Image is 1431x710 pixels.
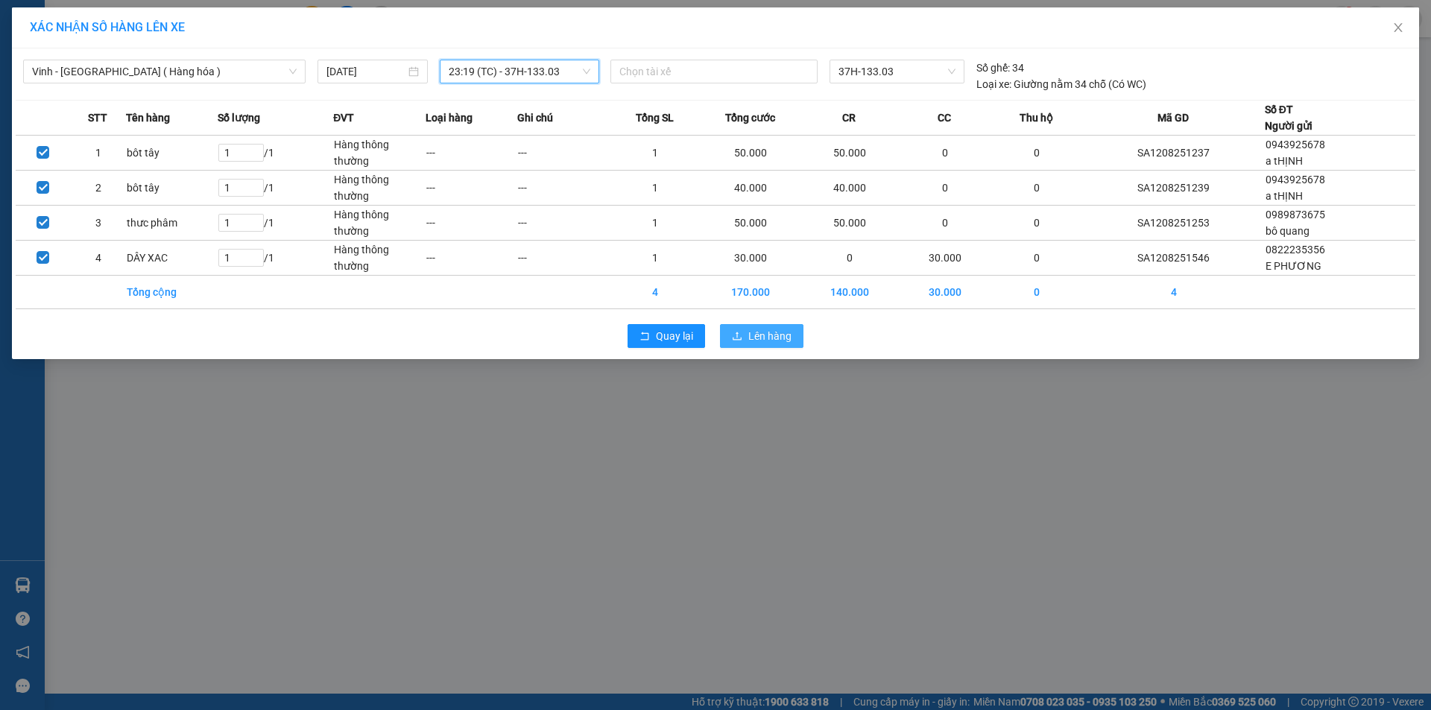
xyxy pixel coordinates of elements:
[1266,209,1325,221] span: 0989873675
[1266,155,1303,167] span: a tHỊNH
[609,206,701,241] td: 1
[426,110,473,126] span: Loại hàng
[426,241,517,276] td: ---
[1266,260,1321,272] span: E PHƯƠNG
[517,206,609,241] td: ---
[333,171,425,206] td: Hàng thông thường
[333,206,425,241] td: Hàng thông thường
[30,20,185,34] span: XÁC NHẬN SỐ HÀNG LÊN XE
[701,136,800,171] td: 50.000
[899,171,991,206] td: 0
[1083,206,1265,241] td: SA1208251253
[449,60,590,83] span: 23:19 (TC) - 37H-133.03
[800,136,899,171] td: 50.000
[1266,244,1325,256] span: 0822235356
[639,331,650,343] span: rollback
[976,76,1011,92] span: Loại xe:
[1377,7,1419,49] button: Close
[842,110,856,126] span: CR
[748,328,792,344] span: Lên hàng
[218,110,260,126] span: Số lượng
[991,136,1083,171] td: 0
[976,60,1024,76] div: 34
[800,171,899,206] td: 40.000
[1392,22,1404,34] span: close
[701,171,800,206] td: 40.000
[1266,225,1310,237] span: bô quang
[1083,136,1265,171] td: SA1208251237
[1265,101,1312,134] div: Số ĐT Người gửi
[609,171,701,206] td: 1
[32,60,297,83] span: Vinh - Hà Nội ( Hàng hóa )
[126,136,218,171] td: bôt tây
[1083,171,1265,206] td: SA1208251239
[1266,139,1325,150] span: 0943925678
[426,171,517,206] td: ---
[991,206,1083,241] td: 0
[1020,110,1053,126] span: Thu hộ
[126,241,218,276] td: DÂY XAC
[656,328,693,344] span: Quay lại
[426,136,517,171] td: ---
[71,241,126,276] td: 4
[899,276,991,309] td: 30.000
[838,60,955,83] span: 37H-133.03
[517,136,609,171] td: ---
[126,110,170,126] span: Tên hàng
[218,171,333,206] td: / 1
[1083,241,1265,276] td: SA1208251546
[333,241,425,276] td: Hàng thông thường
[333,136,425,171] td: Hàng thông thường
[800,206,899,241] td: 50.000
[333,110,354,126] span: ĐVT
[126,276,218,309] td: Tổng cộng
[609,276,701,309] td: 4
[991,241,1083,276] td: 0
[976,60,1010,76] span: Số ghế:
[218,241,333,276] td: / 1
[1157,110,1189,126] span: Mã GD
[71,206,126,241] td: 3
[71,136,126,171] td: 1
[71,171,126,206] td: 2
[218,136,333,171] td: / 1
[517,241,609,276] td: ---
[732,331,742,343] span: upload
[517,171,609,206] td: ---
[517,110,553,126] span: Ghi chú
[701,276,800,309] td: 170.000
[938,110,951,126] span: CC
[899,136,991,171] td: 0
[628,324,705,348] button: rollbackQuay lại
[991,276,1083,309] td: 0
[899,241,991,276] td: 30.000
[1083,276,1265,309] td: 4
[609,136,701,171] td: 1
[636,110,674,126] span: Tổng SL
[725,110,775,126] span: Tổng cước
[976,76,1146,92] div: Giường nằm 34 chỗ (Có WC)
[720,324,803,348] button: uploadLên hàng
[701,241,800,276] td: 30.000
[326,63,405,80] input: 12/08/2025
[426,206,517,241] td: ---
[218,206,333,241] td: / 1
[800,276,899,309] td: 140.000
[1266,174,1325,186] span: 0943925678
[126,171,218,206] td: bôt tây
[1266,190,1303,202] span: a tHỊNH
[899,206,991,241] td: 0
[88,110,107,126] span: STT
[701,206,800,241] td: 50.000
[991,171,1083,206] td: 0
[126,206,218,241] td: thưc phâm
[800,241,899,276] td: 0
[609,241,701,276] td: 1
